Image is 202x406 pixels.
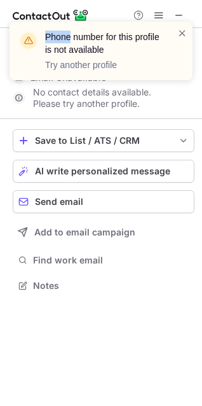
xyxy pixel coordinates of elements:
[13,221,194,244] button: Add to email campaign
[35,166,170,176] span: AI write personalized message
[34,227,135,237] span: Add to email campaign
[18,31,39,51] img: warning
[45,59,162,71] p: Try another profile
[13,88,194,108] div: No contact details available. Please try another profile.
[13,129,194,152] button: save-profile-one-click
[35,136,172,146] div: Save to List / ATS / CRM
[13,190,194,213] button: Send email
[13,8,89,23] img: ContactOut v5.3.10
[35,197,83,207] span: Send email
[45,31,162,56] header: Phone number for this profile is not available
[13,277,194,295] button: Notes
[33,280,189,291] span: Notes
[33,255,189,266] span: Find work email
[13,160,194,183] button: AI write personalized message
[13,251,194,269] button: Find work email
